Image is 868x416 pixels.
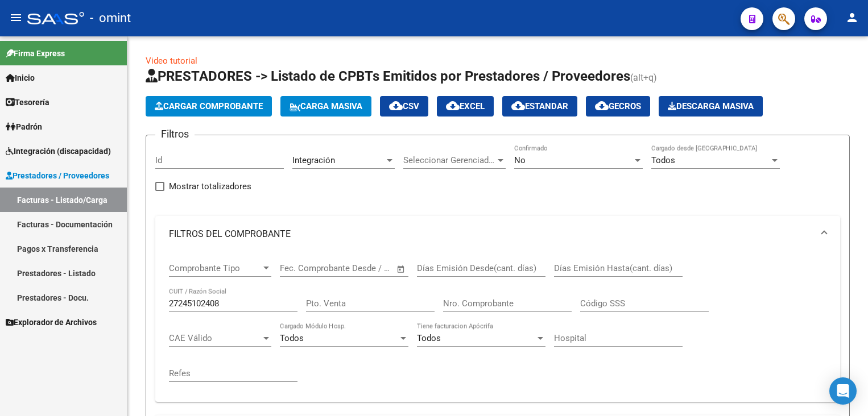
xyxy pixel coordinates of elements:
[169,180,251,193] span: Mostrar totalizadores
[845,11,859,24] mat-icon: person
[6,47,65,60] span: Firma Express
[155,101,263,111] span: Cargar Comprobante
[155,126,195,142] h3: Filtros
[446,99,460,113] mat-icon: cloud_download
[502,96,577,117] button: Estandar
[6,316,97,328] span: Explorador de Archivos
[403,155,495,165] span: Seleccionar Gerenciador
[6,169,109,182] span: Prestadores / Proveedores
[586,96,650,117] button: Gecros
[651,155,675,165] span: Todos
[6,72,35,84] span: Inicio
[437,96,494,117] button: EXCEL
[446,101,485,111] span: EXCEL
[280,333,304,343] span: Todos
[511,101,568,111] span: Estandar
[514,155,526,165] span: No
[6,145,111,157] span: Integración (discapacidad)
[595,101,641,111] span: Gecros
[659,96,763,117] button: Descarga Masiva
[146,96,272,117] button: Cargar Comprobante
[280,96,371,117] button: Carga Masiva
[417,333,441,343] span: Todos
[829,377,857,405] div: Open Intercom Messenger
[336,263,391,273] input: Fecha fin
[9,11,23,24] mat-icon: menu
[292,155,335,165] span: Integración
[280,263,326,273] input: Fecha inicio
[659,96,763,117] app-download-masive: Descarga masiva de comprobantes (adjuntos)
[389,101,419,111] span: CSV
[155,216,840,252] mat-expansion-panel-header: FILTROS DEL COMPROBANTE
[169,263,261,273] span: Comprobante Tipo
[511,99,525,113] mat-icon: cloud_download
[169,228,813,240] mat-panel-title: FILTROS DEL COMPROBANTE
[6,96,49,109] span: Tesorería
[155,252,840,402] div: FILTROS DEL COMPROBANTE
[146,68,630,84] span: PRESTADORES -> Listado de CPBTs Emitidos por Prestadores / Proveedores
[389,99,403,113] mat-icon: cloud_download
[668,101,754,111] span: Descarga Masiva
[630,72,657,83] span: (alt+q)
[169,333,261,343] span: CAE Válido
[6,120,42,133] span: Padrón
[380,96,428,117] button: CSV
[90,6,131,31] span: - omint
[595,99,609,113] mat-icon: cloud_download
[146,56,197,66] a: Video tutorial
[395,263,408,276] button: Open calendar
[290,101,362,111] span: Carga Masiva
